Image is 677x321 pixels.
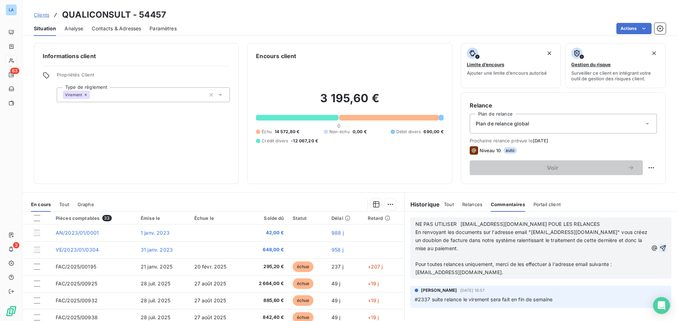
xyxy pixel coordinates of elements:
[150,25,177,32] span: Paramètres
[62,8,166,21] h3: QUALICONSULT - 54457
[194,215,240,221] div: Échue le
[491,202,525,207] span: Commentaires
[470,138,657,143] span: Prochaine relance prévue le
[248,229,284,236] span: 42,00 €
[423,129,443,135] span: 690,00 €
[293,278,314,289] span: échue
[331,280,341,286] span: 49 j
[92,25,141,32] span: Contacts & Adresses
[65,25,83,32] span: Analyse
[476,120,529,127] span: Plan de relance global
[34,25,56,32] span: Situation
[460,288,485,292] span: [DATE] 16:57
[56,215,132,221] div: Pièces comptables
[368,280,379,286] span: +19 j
[368,297,379,303] span: +19 j
[565,43,666,88] button: Gestion du risqueSurveiller ce client en intégrant votre outil de gestion des risques client.
[331,230,344,236] span: 988 j
[331,314,341,320] span: 49 j
[56,280,97,286] span: FAC/2025/00925
[461,43,561,88] button: Limite d’encoursAjouter une limite d’encours autorisé
[293,215,323,221] div: Statut
[13,242,19,248] span: 3
[480,148,501,153] span: Niveau 10
[478,165,627,171] span: Voir
[248,215,284,221] div: Solde dû
[90,92,96,98] input: Ajouter une valeur
[102,215,111,221] span: 33
[56,247,99,253] span: VE/2023/01/0304
[56,230,99,236] span: AN/2023/01/0001
[78,202,94,207] span: Graphe
[141,247,173,253] span: 31 janv. 2023
[56,264,96,270] span: FAC/2025/00195
[533,138,549,143] span: [DATE]
[291,138,318,144] span: -12 067,20 €
[248,314,284,321] span: 842,40 €
[248,280,284,287] span: 2 664,00 €
[141,230,170,236] span: 1 janv. 2023
[396,129,421,135] span: Débit divers
[331,264,343,270] span: 237 j
[141,280,170,286] span: 28 juil. 2025
[329,129,350,135] span: Non-échu
[56,314,98,320] span: FAC/2025/00938
[331,247,343,253] span: 958 j
[194,297,226,303] span: 27 août 2025
[462,202,482,207] span: Relances
[331,215,359,221] div: Délai
[256,52,296,60] h6: Encours client
[10,68,19,74] span: 63
[57,72,230,82] span: Propriétés Client
[65,93,82,97] span: Virement
[59,202,69,207] span: Tout
[6,4,17,16] div: LA
[616,23,652,34] button: Actions
[248,297,284,304] span: 885,60 €
[337,123,340,129] span: 0
[533,202,561,207] span: Portail client
[331,297,341,303] span: 49 j
[293,295,314,306] span: échue
[34,11,49,18] a: Clients
[415,261,614,275] span: Pour toutes relances uniquement, merci de les effectuer à l'adresse email suivante : [EMAIL_ADDRE...
[470,101,657,110] h6: Relance
[56,297,98,303] span: FAC/2025/00932
[194,314,226,320] span: 27 août 2025
[415,221,649,251] span: NE PAS UTILISER [EMAIL_ADDRESS][DOMAIN_NAME] POUE LES RELANCES En renvoyant les documents sur l'a...
[141,215,186,221] div: Émise le
[368,314,379,320] span: +19 j
[293,261,314,272] span: échue
[415,296,553,302] span: #2337 suite relance le virement sera fait en fin de semaine
[444,202,454,207] span: Tout
[421,287,457,294] span: [PERSON_NAME]
[248,246,284,253] span: 648,00 €
[368,264,383,270] span: +207 j
[141,297,170,303] span: 28 juil. 2025
[6,305,17,317] img: Logo LeanPay
[141,314,170,320] span: 28 juil. 2025
[353,129,367,135] span: 0,00 €
[194,280,226,286] span: 27 août 2025
[141,264,172,270] span: 21 janv. 2025
[275,129,300,135] span: 14 572,80 €
[368,215,400,221] div: Retard
[262,138,288,144] span: Crédit divers
[467,70,547,76] span: Ajouter une limite d’encours autorisé
[43,52,230,60] h6: Informations client
[248,263,284,270] span: 295,20 €
[262,129,272,135] span: Échu
[194,264,227,270] span: 20 févr. 2025
[571,70,660,81] span: Surveiller ce client en intégrant votre outil de gestion des risques client.
[653,297,670,314] div: Open Intercom Messenger
[31,202,51,207] span: En cours
[470,160,643,175] button: Voir
[467,62,504,67] span: Limite d’encours
[504,147,517,154] span: auto
[405,200,440,209] h6: Historique
[34,12,49,18] span: Clients
[571,62,611,67] span: Gestion du risque
[256,91,443,112] h2: 3 195,60 €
